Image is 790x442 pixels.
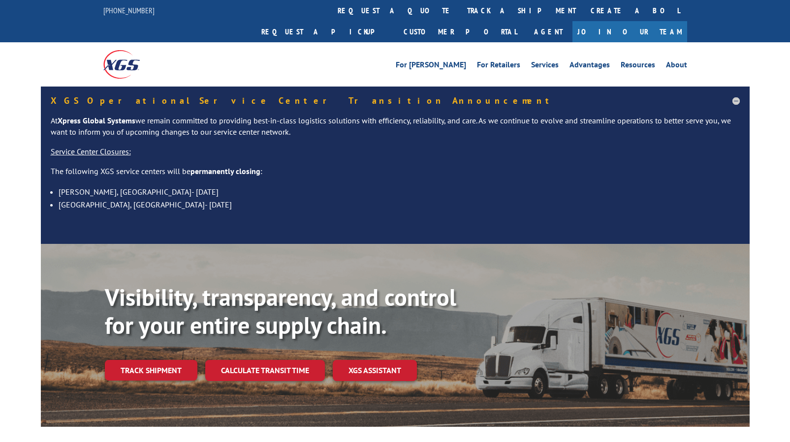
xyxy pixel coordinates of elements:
[572,21,687,42] a: Join Our Team
[531,61,559,72] a: Services
[396,21,524,42] a: Customer Portal
[524,21,572,42] a: Agent
[51,96,740,105] h5: XGS Operational Service Center Transition Announcement
[105,360,197,381] a: Track shipment
[254,21,396,42] a: Request a pickup
[477,61,520,72] a: For Retailers
[569,61,610,72] a: Advantages
[103,5,155,15] a: [PHONE_NUMBER]
[621,61,655,72] a: Resources
[105,282,456,341] b: Visibility, transparency, and control for your entire supply chain.
[51,147,131,156] u: Service Center Closures:
[51,166,740,185] p: The following XGS service centers will be :
[396,61,466,72] a: For [PERSON_NAME]
[333,360,417,381] a: XGS ASSISTANT
[59,198,740,211] li: [GEOGRAPHIC_DATA], [GEOGRAPHIC_DATA]- [DATE]
[58,116,135,125] strong: Xpress Global Systems
[59,185,740,198] li: [PERSON_NAME], [GEOGRAPHIC_DATA]- [DATE]
[51,115,740,147] p: At we remain committed to providing best-in-class logistics solutions with efficiency, reliabilit...
[666,61,687,72] a: About
[190,166,260,176] strong: permanently closing
[205,360,325,381] a: Calculate transit time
